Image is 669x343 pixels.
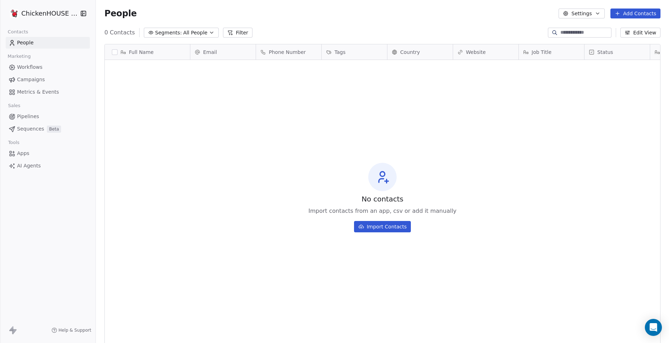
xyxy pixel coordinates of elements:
[6,37,90,49] a: People
[361,194,403,204] span: No contacts
[610,9,660,18] button: Add Contacts
[17,63,43,71] span: Workflows
[322,44,387,60] div: Tags
[10,9,18,18] img: Betty2017.jpg
[51,327,91,333] a: Help & Support
[190,44,256,60] div: Email
[453,44,518,60] div: Website
[6,148,90,159] a: Apps
[17,150,29,157] span: Apps
[400,49,420,56] span: Country
[519,44,584,60] div: Job Title
[308,207,456,215] span: Import contacts from an app, csv or add it manually
[387,44,453,60] div: Country
[47,126,61,133] span: Beta
[5,137,22,148] span: Tools
[105,60,190,329] div: grid
[6,160,90,172] a: AI Agents
[203,49,217,56] span: Email
[155,29,182,37] span: Segments:
[256,44,321,60] div: Phone Number
[183,29,207,37] span: All People
[597,49,613,56] span: Status
[466,49,486,56] span: Website
[559,9,604,18] button: Settings
[9,7,76,20] button: ChickenHOUSE snc
[5,27,31,37] span: Contacts
[532,49,551,56] span: Job Title
[6,123,90,135] a: SequencesBeta
[17,76,45,83] span: Campaigns
[645,319,662,336] div: Open Intercom Messenger
[17,125,44,133] span: Sequences
[104,8,137,19] span: People
[105,44,190,60] div: Full Name
[104,28,135,37] span: 0 Contacts
[354,218,411,232] a: Import Contacts
[17,88,59,96] span: Metrics & Events
[17,113,39,120] span: Pipelines
[59,327,91,333] span: Help & Support
[5,100,23,111] span: Sales
[620,28,660,38] button: Edit View
[129,49,154,56] span: Full Name
[334,49,346,56] span: Tags
[6,111,90,122] a: Pipelines
[21,9,78,18] span: ChickenHOUSE snc
[17,39,34,46] span: People
[17,162,41,170] span: AI Agents
[5,51,34,62] span: Marketing
[223,28,252,38] button: Filter
[6,61,90,73] a: Workflows
[6,86,90,98] a: Metrics & Events
[6,74,90,85] a: Campaigns
[584,44,650,60] div: Status
[354,221,411,232] button: Import Contacts
[269,49,306,56] span: Phone Number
